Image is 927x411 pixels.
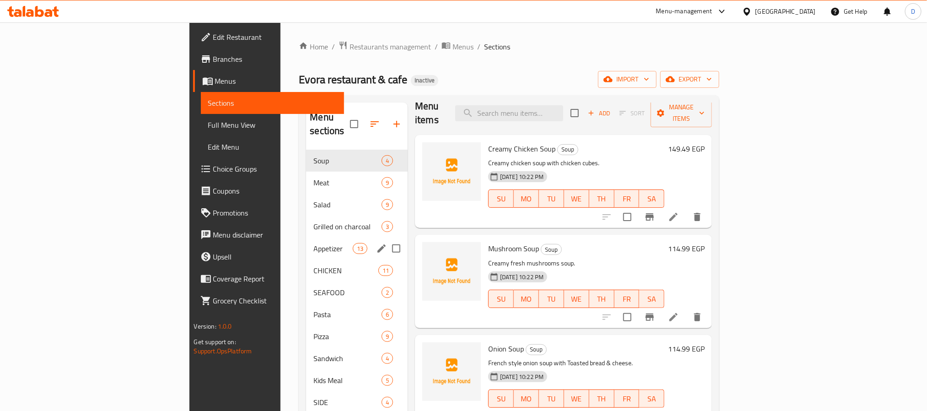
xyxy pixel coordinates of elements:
span: Edit Restaurant [213,32,337,43]
a: Edit menu item [668,211,679,222]
span: Sections [484,41,510,52]
span: SU [492,292,510,306]
span: Mushroom Soup [488,242,539,255]
a: Upsell [193,246,344,268]
img: Creamy Chicken Soup [422,142,481,201]
a: Full Menu View [201,114,344,136]
button: FR [614,290,640,308]
span: TH [593,192,611,205]
span: MO [517,292,535,306]
h6: 149.49 EGP [668,142,705,155]
span: Evora restaurant & cafe [299,69,407,90]
div: items [382,309,393,320]
button: TU [539,389,564,408]
span: 5 [382,376,393,385]
span: TU [543,292,561,306]
div: items [382,397,393,408]
button: TU [539,290,564,308]
p: Creamy fresh mushrooms soup. [488,258,664,269]
span: CHICKEN [313,265,378,276]
span: 1.0.0 [218,320,232,332]
span: [DATE] 10:22 PM [496,373,547,381]
button: TH [589,389,614,408]
span: 13 [353,244,367,253]
button: Branch-specific-item [639,306,661,328]
button: Add [584,106,614,120]
img: Mushroom Soup [422,242,481,301]
span: MO [517,392,535,406]
div: Salad9 [306,194,408,216]
button: WE [564,389,589,408]
div: Appetizer13edit [306,238,408,260]
button: FR [614,389,640,408]
button: delete [686,206,708,228]
div: items [353,243,367,254]
span: WE [568,392,586,406]
span: SU [492,192,510,205]
span: Select all sections [345,114,364,134]
span: Branches [213,54,337,65]
span: 9 [382,178,393,187]
span: Menu disclaimer [213,229,337,240]
span: 4 [382,157,393,165]
span: SIDE [313,397,382,408]
span: [DATE] 10:22 PM [496,173,547,181]
span: Get support on: [194,336,236,348]
span: Soup [313,155,382,166]
div: CHICKEN11 [306,260,408,281]
span: Upsell [213,251,337,262]
div: items [382,287,393,298]
button: TU [539,189,564,208]
span: Select to update [618,308,637,327]
img: Onion Soup [422,342,481,401]
div: items [382,177,393,188]
button: SA [639,290,664,308]
button: Manage items [651,99,712,127]
div: Inactive [411,75,438,86]
span: Promotions [213,207,337,218]
span: Sections [208,97,337,108]
span: Version: [194,320,216,332]
div: items [382,353,393,364]
div: Grilled on charcoal3 [306,216,408,238]
span: export [668,74,712,85]
span: Grocery Checklist [213,295,337,306]
div: items [382,375,393,386]
button: SA [639,189,664,208]
a: Grocery Checklist [193,290,344,312]
button: export [660,71,719,88]
span: Salad [313,199,382,210]
p: Creamy chicken soup with chicken cubes. [488,157,664,169]
span: TH [593,392,611,406]
button: SA [639,389,664,408]
span: MO [517,192,535,205]
span: TH [593,292,611,306]
span: Select section first [614,106,651,120]
p: French style onion soup with Toasted bread & cheese. [488,357,664,369]
div: Soup4 [306,150,408,172]
span: Soup [541,244,561,255]
div: items [382,331,393,342]
a: Menus [193,70,344,92]
button: WE [564,290,589,308]
h6: 114.99 EGP [668,242,705,255]
span: Creamy Chicken Soup [488,142,555,156]
span: Coupons [213,185,337,196]
a: Coupons [193,180,344,202]
a: Choice Groups [193,158,344,180]
span: SA [643,392,661,406]
span: Meat [313,177,382,188]
a: Edit Restaurant [193,26,344,48]
button: TH [589,189,614,208]
div: Appetizer [313,243,352,254]
div: items [382,199,393,210]
a: Support.OpsPlatform [194,345,252,357]
div: Menu-management [656,6,712,17]
li: / [477,41,480,52]
span: Soup [526,344,546,355]
button: MO [514,189,539,208]
span: Inactive [411,76,438,84]
span: Restaurants management [350,41,431,52]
